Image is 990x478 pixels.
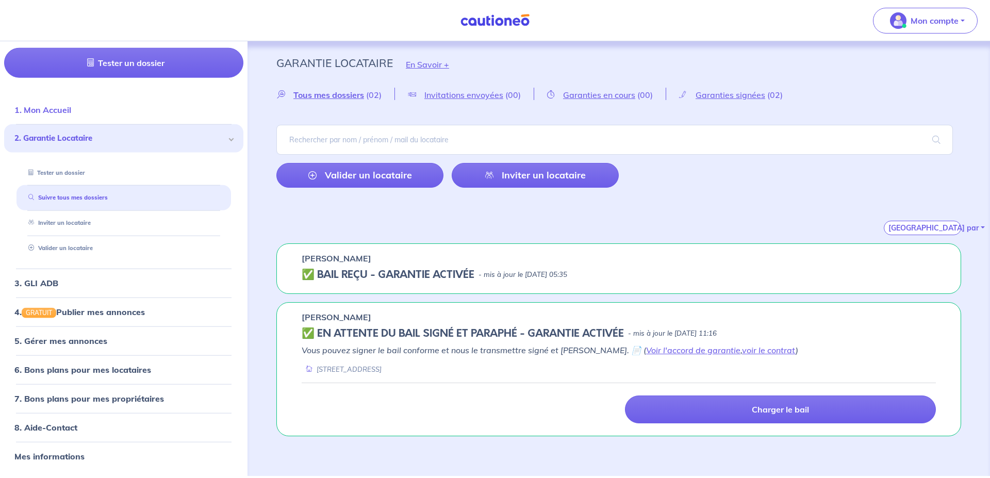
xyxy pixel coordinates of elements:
a: 1. Mon Accueil [14,105,71,115]
p: - mis à jour le [DATE] 11:16 [628,328,717,339]
a: 6. Bons plans pour mes locataires [14,365,151,375]
a: 7. Bons plans pour mes propriétaires [14,393,164,404]
a: Invitations envoyées(00) [395,90,534,100]
span: Garanties en cours [563,90,635,100]
div: 3. GLI ADB [4,273,243,293]
a: Tester un dossier [24,169,85,176]
span: Invitations envoyées [424,90,503,100]
div: Suivre tous mes dossiers [16,189,231,206]
button: En Savoir + [393,50,462,79]
a: Valider un locataire [276,163,443,188]
em: Vous pouvez signer le bail conforme et nous le transmettre signé et [PERSON_NAME]. 📄 ( , ) [302,345,798,355]
span: 2. Garantie Locataire [14,133,225,144]
span: (02) [366,90,382,100]
p: Mon compte [911,14,959,27]
a: 4.GRATUITPublier mes annonces [14,307,145,317]
a: 3. GLI ADB [14,278,58,288]
div: state: CONTRACT-SIGNED, Context: FINISHED,IS-GL-CAUTION [302,327,936,340]
a: Valider un locataire [24,244,93,252]
a: Inviter un locataire [452,163,619,188]
span: Garanties signées [696,90,765,100]
a: Garanties signées(02) [666,90,796,100]
span: Tous mes dossiers [293,90,364,100]
p: [PERSON_NAME] [302,311,371,323]
p: - mis à jour le [DATE] 05:35 [478,270,567,280]
div: Valider un locataire [16,240,231,257]
a: Inviter un locataire [24,219,91,226]
a: 8. Aide-Contact [14,422,77,433]
a: 5. Gérer mes annonces [14,336,107,346]
div: Tester un dossier [16,164,231,181]
h5: ✅ BAIL REÇU - GARANTIE ACTIVÉE [302,269,474,281]
button: illu_account_valid_menu.svgMon compte [873,8,978,34]
div: 8. Aide-Contact [4,417,243,438]
span: (00) [637,90,653,100]
span: (02) [767,90,783,100]
div: Inviter un locataire [16,215,231,232]
div: 5. Gérer mes annonces [4,331,243,351]
a: Tous mes dossiers(02) [276,90,394,100]
span: (00) [505,90,521,100]
a: Tester un dossier [4,48,243,78]
p: Charger le bail [752,404,809,415]
div: 7. Bons plans pour mes propriétaires [4,388,243,409]
input: Rechercher par nom / prénom / mail du locataire [276,125,953,155]
a: Mes informations [14,451,85,461]
div: 4.GRATUITPublier mes annonces [4,302,243,322]
a: voir le contrat [742,345,796,355]
a: Suivre tous mes dossiers [24,194,108,201]
div: 2. Garantie Locataire [4,124,243,153]
p: [PERSON_NAME] [302,252,371,265]
div: Mes informations [4,446,243,467]
a: Garanties en cours(00) [534,90,666,100]
img: Cautioneo [456,14,534,27]
p: Garantie Locataire [276,54,393,72]
div: [STREET_ADDRESS] [302,365,382,374]
button: [GEOGRAPHIC_DATA] par [884,221,961,235]
div: 1. Mon Accueil [4,100,243,120]
a: Charger le bail [625,395,936,423]
div: state: CONTRACT-VALIDATED, Context: NOT-LESSOR, [302,269,936,281]
a: Voir l'accord de garantie [646,345,740,355]
h5: ✅️️️ EN ATTENTE DU BAIL SIGNÉ ET PARAPHÉ - GARANTIE ACTIVÉE [302,327,624,340]
span: search [920,125,953,154]
img: illu_account_valid_menu.svg [890,12,906,29]
div: 6. Bons plans pour mes locataires [4,359,243,380]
